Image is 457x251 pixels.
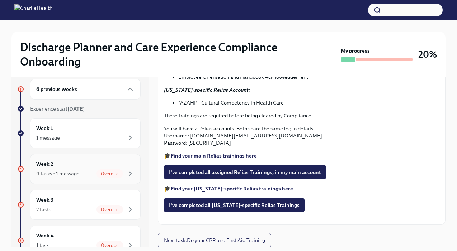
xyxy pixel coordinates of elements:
h6: 6 previous weeks [36,85,77,93]
h2: Discharge Planner and Care Experience Compliance Onboarding [20,40,338,69]
span: Experience start [30,106,85,112]
h6: Week 3 [36,196,53,204]
strong: [US_STATE]-specific Relias Account: [164,87,250,93]
a: Find your main Relias trainings here [171,153,257,159]
h3: 20% [418,48,437,61]
div: 1 message [36,134,60,141]
div: 6 previous weeks [30,79,141,100]
div: 1 task [36,242,49,249]
h6: Week 4 [36,232,54,240]
a: Find your [US_STATE]-specific Relias trainings here [171,185,293,192]
span: Overdue [96,171,123,177]
span: Overdue [96,243,123,248]
span: I've completed all assigned Relias Trainings, in my main account [169,169,321,176]
div: 9 tasks • 1 message [36,170,80,177]
span: I've completed all [US_STATE]-specific Relias Trainings [169,202,300,209]
button: Next task:Do your CPR and First Aid Training [158,233,271,247]
p: You will have 2 Relias accounts. Both share the same log in details: Username: [DOMAIN_NAME][EMAI... [164,125,439,146]
li: *AZAHP - Cultural Competency in Health Care [178,99,439,106]
button: I've completed all [US_STATE]-specific Relias Trainings [164,198,305,212]
a: Week 37 tasksOverdue [17,190,141,220]
h6: Week 1 [36,124,53,132]
p: These trainings are required before being cleared by Compliance. [164,112,439,119]
button: I've completed all assigned Relias Trainings, in my main account [164,165,326,179]
span: Next task : Do your CPR and First Aid Training [164,237,265,244]
img: CharlieHealth [14,4,52,16]
a: Week 11 message [17,118,141,148]
h6: Week 2 [36,160,53,168]
a: Week 29 tasks • 1 messageOverdue [17,154,141,184]
div: 7 tasks [36,206,51,213]
span: Overdue [96,207,123,212]
p: 🎓 [164,152,439,159]
p: 🎓 [164,185,439,192]
strong: My progress [341,47,370,54]
a: Experience start[DATE] [17,105,141,112]
strong: [DATE] [67,106,85,112]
